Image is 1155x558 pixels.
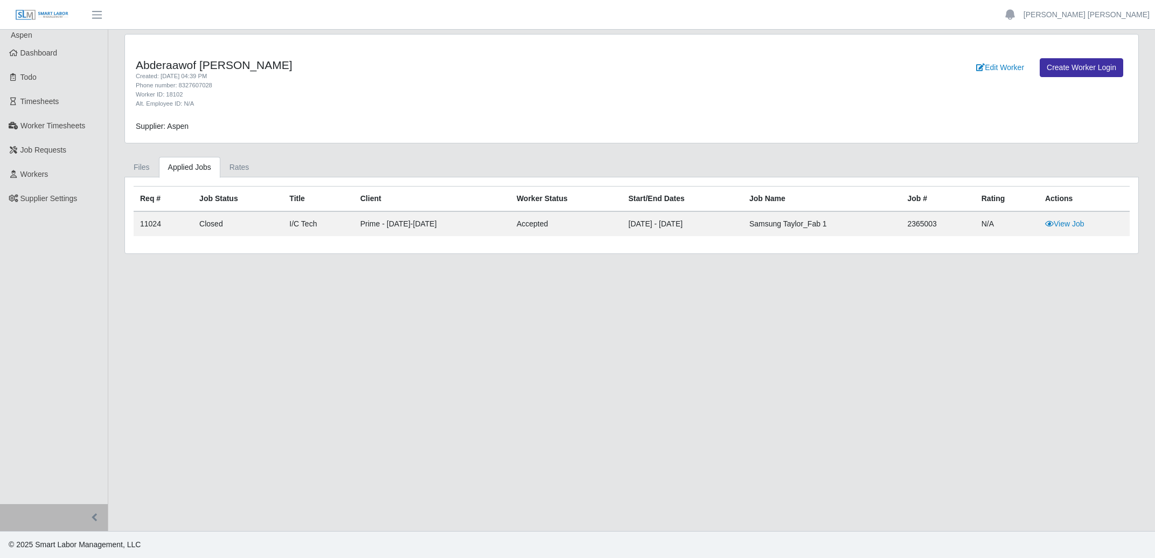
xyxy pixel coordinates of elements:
[15,9,69,21] img: SLM Logo
[901,211,975,236] td: 2365003
[283,211,353,236] td: I/C Tech
[159,157,220,178] a: Applied Jobs
[136,99,707,108] div: Alt. Employee ID: N/A
[124,157,159,178] a: Files
[134,211,193,236] td: 11024
[193,211,283,236] td: Closed
[20,121,85,130] span: Worker Timesheets
[20,73,37,81] span: Todo
[136,58,707,72] h4: Abderaawof [PERSON_NAME]
[134,187,193,212] th: Req #
[354,211,510,236] td: Prime - [DATE]-[DATE]
[743,187,901,212] th: Job Name
[20,49,58,57] span: Dashboard
[20,97,59,106] span: Timesheets
[622,187,743,212] th: Start/End Dates
[354,187,510,212] th: Client
[975,187,1039,212] th: Rating
[9,540,141,549] span: © 2025 Smart Labor Management, LLC
[901,187,975,212] th: Job #
[220,157,259,178] a: Rates
[1040,58,1123,77] a: Create Worker Login
[975,211,1039,236] td: N/A
[136,81,707,90] div: Phone number: 8327607028
[11,31,32,39] span: Aspen
[1024,9,1150,20] a: [PERSON_NAME] [PERSON_NAME]
[136,72,707,81] div: Created: [DATE] 04:39 PM
[622,211,743,236] td: [DATE] - [DATE]
[20,170,48,178] span: Workers
[969,58,1031,77] a: Edit Worker
[510,187,622,212] th: Worker Status
[283,187,353,212] th: Title
[20,194,78,203] span: Supplier Settings
[510,211,622,236] td: accepted
[193,187,283,212] th: Job Status
[136,122,189,130] span: Supplier: Aspen
[1045,219,1084,228] a: View Job
[136,90,707,99] div: Worker ID: 18102
[1039,187,1130,212] th: Actions
[20,146,67,154] span: Job Requests
[743,211,901,236] td: Samsung Taylor_Fab 1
